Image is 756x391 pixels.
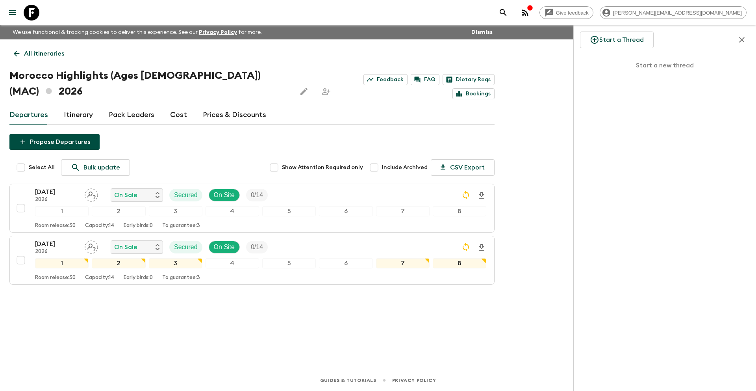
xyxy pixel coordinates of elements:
[29,164,55,171] span: Select All
[251,242,263,252] p: 0 / 14
[282,164,363,171] span: Show Attention Required only
[539,6,593,19] a: Give feedback
[124,275,153,281] p: Early birds: 0
[162,275,200,281] p: To guarantee: 3
[92,258,145,268] div: 2
[83,163,120,172] p: Bulk update
[262,258,316,268] div: 5
[461,190,471,200] svg: Sync Required - Changes detected
[149,206,202,216] div: 3
[320,376,376,385] a: Guides & Tutorials
[262,206,316,216] div: 5
[170,106,187,125] a: Cost
[206,206,259,216] div: 4
[580,54,750,76] p: Start a new thread
[85,275,114,281] p: Capacity: 14
[174,242,198,252] p: Secured
[214,190,235,200] p: On Site
[9,236,495,285] button: [DATE]2026Assign pack leaderOn SaleSecuredOn SiteTrip Fill12345678Room release:30Capacity:14Early...
[246,189,268,201] div: Trip Fill
[382,164,428,171] span: Include Archived
[469,27,495,38] button: Dismiss
[35,275,76,281] p: Room release: 30
[24,49,64,58] p: All itineraries
[149,258,202,268] div: 3
[431,159,495,176] button: CSV Export
[92,206,145,216] div: 2
[5,5,20,20] button: menu
[35,249,78,255] p: 2026
[209,189,240,201] div: On Site
[443,74,495,85] a: Dietary Reqs
[35,258,89,268] div: 1
[433,206,486,216] div: 8
[124,223,153,229] p: Early birds: 0
[9,184,495,233] button: [DATE]2026Assign pack leaderOn SaleSecuredOn SiteTrip Fill12345678Room release:30Capacity:14Early...
[319,206,372,216] div: 6
[85,243,98,249] span: Assign pack leader
[35,239,78,249] p: [DATE]
[35,197,78,203] p: 2026
[9,25,265,39] p: We use functional & tracking cookies to deliver this experience. See our for more.
[376,206,430,216] div: 7
[35,187,78,197] p: [DATE]
[392,376,436,385] a: Privacy Policy
[169,189,202,201] div: Secured
[296,84,312,99] button: Edit this itinerary
[376,258,430,268] div: 7
[114,190,137,200] p: On Sale
[35,223,76,229] p: Room release: 30
[411,74,439,85] a: FAQ
[203,106,266,125] a: Prices & Discounts
[246,241,268,253] div: Trip Fill
[609,10,746,16] span: [PERSON_NAME][EMAIL_ADDRESS][DOMAIN_NAME]
[9,68,290,99] h1: Morocco Highlights (Ages [DEMOGRAPHIC_DATA]) (MAC) 2026
[363,74,408,85] a: Feedback
[169,241,202,253] div: Secured
[174,190,198,200] p: Secured
[85,191,98,197] span: Assign pack leader
[214,242,235,252] p: On Site
[251,190,263,200] p: 0 / 14
[35,206,89,216] div: 1
[64,106,93,125] a: Itinerary
[209,241,240,253] div: On Site
[452,88,495,99] a: Bookings
[461,242,471,252] svg: Sync Required - Changes detected
[162,223,200,229] p: To guarantee: 3
[433,258,486,268] div: 8
[477,191,486,200] svg: Download Onboarding
[552,10,593,16] span: Give feedback
[109,106,154,125] a: Pack Leaders
[477,243,486,252] svg: Download Onboarding
[85,223,114,229] p: Capacity: 14
[319,258,372,268] div: 6
[9,106,48,125] a: Departures
[9,46,69,61] a: All itineraries
[206,258,259,268] div: 4
[600,6,747,19] div: [PERSON_NAME][EMAIL_ADDRESS][DOMAIN_NAME]
[199,30,237,35] a: Privacy Policy
[318,84,334,99] span: Share this itinerary
[580,32,654,48] button: Start a Thread
[9,134,100,150] button: Propose Departures
[61,159,130,176] a: Bulk update
[495,5,511,20] button: search adventures
[114,242,137,252] p: On Sale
